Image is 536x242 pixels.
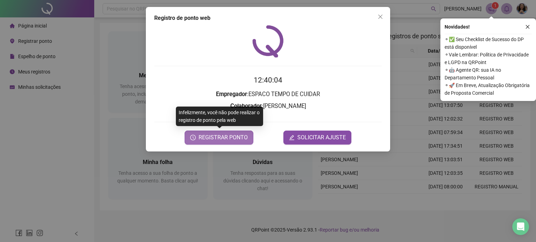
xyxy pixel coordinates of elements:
[445,81,532,97] span: ⚬ 🚀 Em Breve, Atualização Obrigatória de Proposta Comercial
[445,51,532,66] span: ⚬ Vale Lembrar: Política de Privacidade e LGPD na QRPoint
[252,25,284,57] img: QRPoint
[154,102,382,111] h3: : [PERSON_NAME]
[289,135,295,140] span: edit
[283,131,351,145] button: editSOLICITAR AJUSTE
[185,131,253,145] button: REGISTRAR PONTO
[378,14,383,19] span: close
[190,135,196,140] span: clock-circle
[445,36,532,51] span: ⚬ ✅ Seu Checklist de Sucesso do DP está disponível
[216,91,247,97] strong: Empregador
[375,11,386,22] button: Close
[297,133,346,142] span: SOLICITAR AJUSTE
[176,107,263,126] div: Infelizmente, você não pode realizar o registro de ponto pela web
[199,133,248,142] span: REGISTRAR PONTO
[254,76,282,84] time: 12:40:04
[154,14,382,22] div: Registro de ponto web
[525,24,530,29] span: close
[154,90,382,99] h3: : ESPACO TEMPO DE CUIDAR
[230,103,262,109] strong: Colaborador
[512,218,529,235] div: Open Intercom Messenger
[445,23,470,31] span: Novidades !
[445,66,532,81] span: ⚬ 🤖 Agente QR: sua IA no Departamento Pessoal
